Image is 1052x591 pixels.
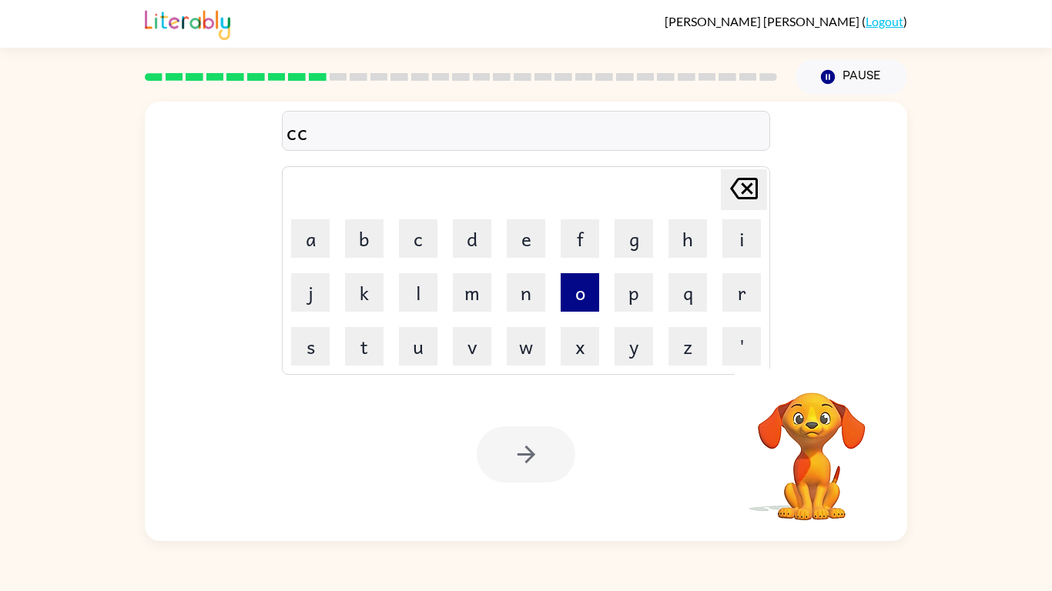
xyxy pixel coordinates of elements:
button: Pause [796,59,907,95]
button: d [453,219,491,258]
button: p [615,273,653,312]
button: h [668,219,707,258]
button: t [345,327,384,366]
button: y [615,327,653,366]
button: n [507,273,545,312]
button: u [399,327,437,366]
button: g [615,219,653,258]
button: b [345,219,384,258]
div: ( ) [665,14,907,28]
button: s [291,327,330,366]
span: [PERSON_NAME] [PERSON_NAME] [665,14,862,28]
img: Literably [145,6,230,40]
button: j [291,273,330,312]
button: a [291,219,330,258]
button: w [507,327,545,366]
a: Logout [866,14,903,28]
video: Your browser must support playing .mp4 files to use Literably. Please try using another browser. [735,369,889,523]
button: l [399,273,437,312]
button: v [453,327,491,366]
button: ' [722,327,761,366]
button: x [561,327,599,366]
div: cc [286,115,766,148]
button: q [668,273,707,312]
button: e [507,219,545,258]
button: c [399,219,437,258]
button: i [722,219,761,258]
button: o [561,273,599,312]
button: z [668,327,707,366]
button: r [722,273,761,312]
button: k [345,273,384,312]
button: f [561,219,599,258]
button: m [453,273,491,312]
